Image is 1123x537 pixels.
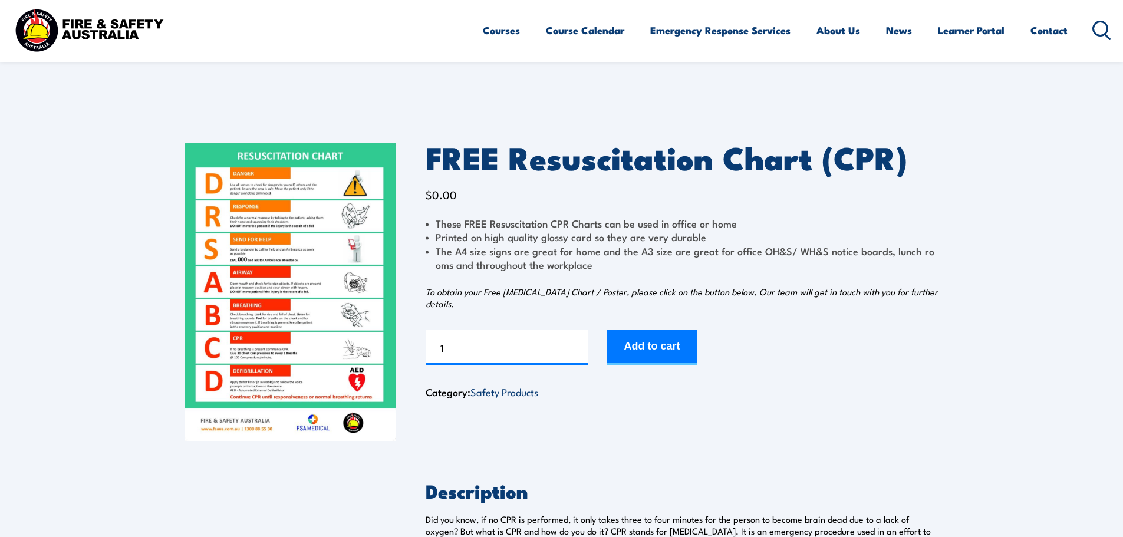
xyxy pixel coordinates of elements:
a: Courses [483,15,520,46]
a: About Us [816,15,860,46]
a: Safety Products [470,384,538,398]
a: News [886,15,912,46]
li: The A4 size signs are great for home and the A3 size are great for office OH&S/ WH&S notice board... [426,244,939,272]
a: Learner Portal [938,15,1005,46]
button: Add to cart [607,330,697,365]
a: Emergency Response Services [650,15,791,46]
em: To obtain your Free [MEDICAL_DATA] Chart / Poster, please click on the button below. Our team wil... [426,285,938,309]
input: Product quantity [426,330,588,365]
a: Contact [1030,15,1068,46]
a: Course Calendar [546,15,624,46]
bdi: 0.00 [426,186,457,202]
h2: Description [426,482,939,499]
img: FREE Resuscitation Chart - What are the 7 steps to CPR? [185,143,396,441]
h1: FREE Resuscitation Chart (CPR) [426,143,939,171]
li: Printed on high quality glossy card so they are very durable [426,230,939,243]
span: $ [426,186,432,202]
li: These FREE Resuscitation CPR Charts can be used in office or home [426,216,939,230]
span: Category: [426,384,538,399]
